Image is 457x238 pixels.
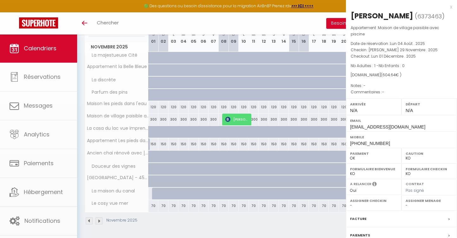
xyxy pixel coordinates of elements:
[417,12,442,20] span: 6373463
[351,11,413,21] div: [PERSON_NAME]
[351,41,452,47] p: Date de réservation :
[351,25,452,37] p: Appartement :
[406,197,453,204] label: Assigner Menage
[351,25,439,37] span: Maison de village paisible avec piscine
[368,47,438,53] span: [PERSON_NAME] 29 Novembre . 2025
[350,166,397,172] label: Formulaire Bienvenue
[350,134,453,140] label: Mobile
[406,166,453,172] label: Formulaire Checkin
[350,101,397,107] label: Arrivée
[351,47,452,53] p: Checkin :
[350,124,425,129] span: [EMAIL_ADDRESS][DOMAIN_NAME]
[390,41,425,46] span: Lun 04 Août . 2025
[346,3,452,11] div: x
[350,181,371,187] label: A relancer
[350,197,397,204] label: Assigner Checkin
[381,72,401,78] span: ( € )
[406,108,413,113] span: N/A
[382,89,384,95] span: -
[351,89,452,95] p: Commentaires :
[351,83,452,89] p: Notes :
[406,150,453,157] label: Caution
[350,117,453,124] label: Email
[363,83,366,88] span: -
[351,53,452,59] p: Checkout :
[406,101,453,107] label: Départ
[350,108,357,113] span: N/A
[415,12,445,21] span: ( )
[350,141,390,146] span: [PHONE_NUMBER]
[350,150,397,157] label: Paiement
[406,181,424,185] label: Contrat
[371,53,416,59] span: Lun 01 Décembre . 2025
[351,72,452,78] div: [DOMAIN_NAME]
[351,63,405,68] span: Nb Adultes : 1 -
[379,63,405,68] span: Nb Enfants : 0
[406,188,424,193] span: Pas signé
[382,72,396,78] span: 604.64
[350,216,367,222] label: Facture
[372,181,377,188] i: Sélectionner OUI si vous souhaiter envoyer les séquences de messages post-checkout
